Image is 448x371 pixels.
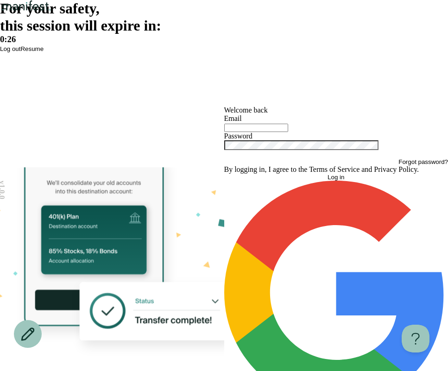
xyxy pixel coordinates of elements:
[328,174,344,181] span: Log in
[402,325,429,352] iframe: Help Scout Beacon - Open
[309,165,360,173] a: Terms of Service
[374,165,417,173] a: Privacy Policy
[224,132,252,140] label: Password
[398,158,448,165] button: Forgot password?
[224,114,242,122] label: Email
